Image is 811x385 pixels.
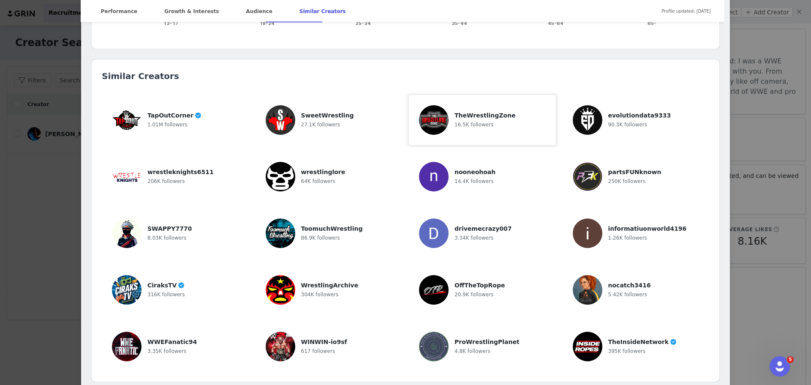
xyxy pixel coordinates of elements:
img: ProWrestlingPlanet [419,332,449,361]
span: Profile updated: [DATE] [661,2,710,21]
img: nooneohoah [419,162,449,191]
span: 395K followers [608,348,646,354]
span: wrestlinglore [301,169,346,175]
span: TheWrestlingZone [454,112,515,119]
img: nocatch3416 [573,275,602,305]
span: 3.35K followers [147,348,186,354]
span: 316K followers [147,292,185,298]
img: TapOutCorner [112,105,142,135]
span: SweetWrestling [301,112,354,119]
span: 27.1K followers [301,122,340,128]
span: 4.8K followers [454,348,490,354]
span: 250K followers [608,178,646,184]
span: nocatch3416 [608,282,651,289]
span: ProWrestlingPlanet [454,339,520,345]
span: 3.34K followers [454,235,493,241]
span: 8.03K followers [147,235,186,241]
span: WrestlingArchive [301,282,359,289]
img: WINWIN-io9sf [266,332,295,361]
span: 14.4K followers [454,178,493,184]
img: TheWrestlingZone [419,105,449,135]
span: 20.9K followers [454,292,493,298]
span: OffTheTopRope [454,282,505,289]
span: evolutiondata9333 [608,112,671,119]
span: TapOutCorner [147,112,193,119]
img: SweetWrestling [266,105,295,135]
img: wrestlinglore [266,162,295,191]
span: WWEFanatic94 [147,339,197,345]
img: drivemecrazy007 [419,218,449,248]
img: TheInsideNetwork [573,332,602,361]
img: OffTheTopRope [419,275,449,305]
span: 206K followers [147,178,185,184]
span: partsFUNknown [608,169,661,175]
span: informatiuonworld4196 [608,225,687,232]
span: 1.26K followers [608,235,647,241]
span: SWAPPY7770 [147,225,192,232]
img: WrestlingArchive [266,275,295,305]
span: 304K followers [301,292,339,298]
span: 90.3K followers [608,122,647,128]
img: wrestleknights6511 [112,162,142,191]
img: WWEFanatic94 [112,332,142,361]
img: informatiuonworld4196 [573,218,602,248]
img: evolutiondata9333 [573,105,602,135]
span: CiraksTV [147,282,177,289]
span: 16.5K followers [454,122,493,128]
span: drivemecrazy007 [454,225,512,232]
iframe: Intercom live chat [770,356,790,377]
span: WINWIN-io9sf [301,339,347,345]
span: nooneohoah [454,169,495,175]
img: SWAPPY7770 [112,218,142,248]
span: ToomuchWrestling [301,225,363,232]
span: wrestleknights6511 [147,169,214,175]
span: 1.01M followers [147,122,188,128]
img: CiraksTV [112,275,142,305]
span: 5.42K followers [608,292,647,298]
span: 617 followers [301,348,335,354]
span: TheInsideNetwork [608,339,669,345]
span: 64K followers [301,178,335,184]
span: 86.9K followers [301,235,340,241]
h2: Similar Creators [102,70,709,82]
img: partsFUNknown [573,162,602,191]
img: ToomuchWrestling [266,218,295,248]
span: 5 [787,356,794,363]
